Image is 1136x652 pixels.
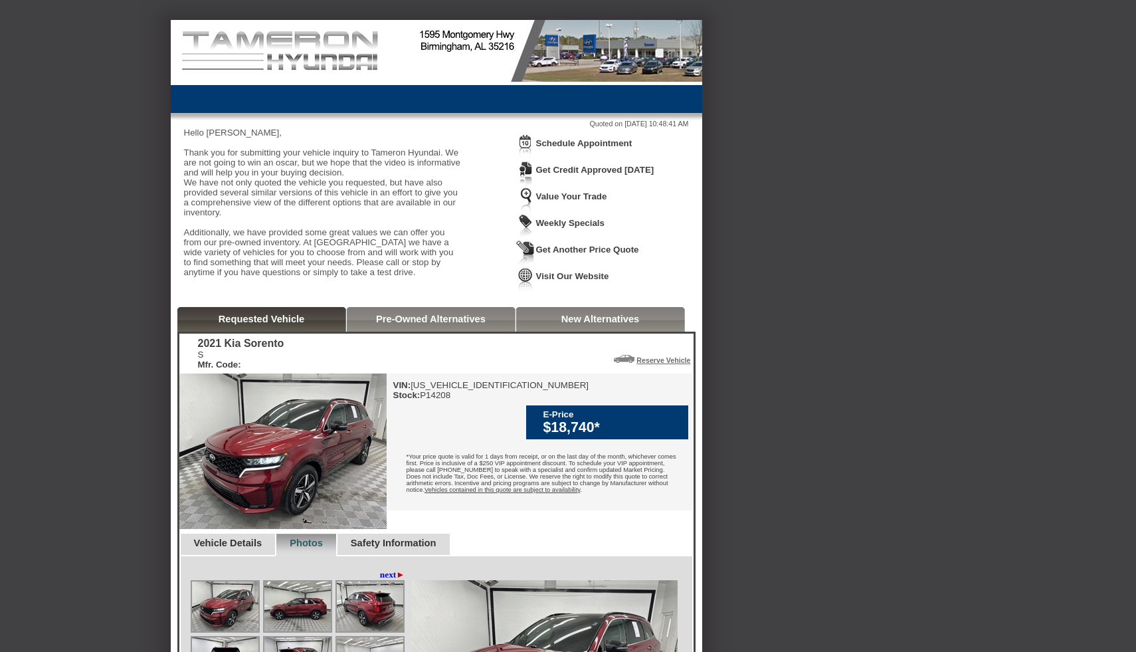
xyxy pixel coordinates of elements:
span: ► [396,570,405,580]
div: $18,740* [543,419,682,436]
img: Icon_ScheduleAppointment.png [516,134,535,159]
a: Schedule Appointment [536,138,632,148]
img: Icon_ReserveVehicleCar.png [614,355,634,363]
img: Image.aspx [337,582,403,631]
a: Safety Information [351,538,436,548]
a: next► [380,570,405,580]
a: Photos [290,538,323,548]
a: Value Your Trade [536,191,607,201]
img: 2021 Kia Sorento [179,374,387,529]
b: Mfr. Code: [198,360,241,370]
div: S [198,350,284,370]
a: Vehicle Details [194,538,262,548]
b: VIN: [393,380,411,390]
a: Get Another Price Quote [536,245,639,255]
b: Stock: [393,390,421,400]
div: Quoted on [DATE] 10:48:41 AM [184,120,689,128]
div: Hello [PERSON_NAME], Thank you for submitting your vehicle inquiry to Tameron Hyundai. We are not... [184,128,463,287]
img: Icon_WeeklySpecials.png [516,214,535,239]
div: *Your price quote is valid for 1 days from receipt, or on the last day of the month, whichever co... [387,443,692,506]
a: Weekly Specials [536,218,605,228]
img: Icon_TradeInAppraisal.png [516,187,535,212]
img: Icon_CreditApproval.png [516,161,535,185]
a: Reserve Vehicle [636,356,690,364]
img: Image.aspx [264,582,331,631]
div: 2021 Kia Sorento [198,338,284,350]
a: Visit Our Website [536,271,609,281]
div: [US_VEHICLE_IDENTIFICATION_NUMBER] P14208 [393,380,589,400]
div: E-Price [543,409,682,419]
u: Vehicles contained in this quote are subject to availability [425,487,580,493]
a: New Alternatives [561,314,640,324]
a: Get Credit Approved [DATE] [536,165,654,175]
img: Image.aspx [192,582,258,631]
a: Requested Vehicle [219,314,305,324]
a: Pre-Owned Alternatives [376,314,486,324]
img: Icon_GetQuote.png [516,241,535,265]
img: Icon_VisitWebsite.png [516,267,535,292]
